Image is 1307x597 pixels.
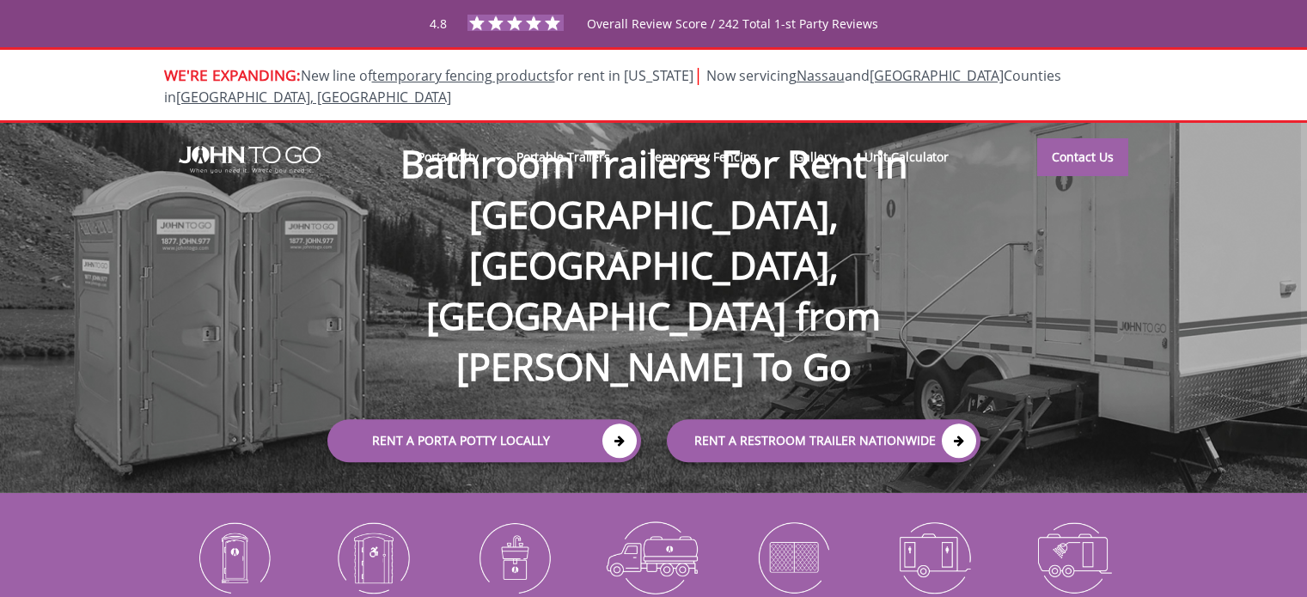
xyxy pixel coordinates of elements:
span: WE'RE EXPANDING: [164,64,301,85]
a: Temporary Fencing [633,138,772,175]
span: 4.8 [430,15,447,32]
a: Portable Trailers [502,138,625,175]
img: JOHN to go [179,146,321,174]
span: | [693,63,703,86]
a: Rent a Porta Potty Locally [327,419,641,462]
a: Gallery [780,138,849,175]
a: [GEOGRAPHIC_DATA], [GEOGRAPHIC_DATA] [176,88,451,107]
a: Porta Potty [403,138,493,175]
a: Unit Calculator [850,138,964,175]
a: rent a RESTROOM TRAILER Nationwide [667,419,980,462]
h1: Bathroom Trailers For Rent in [GEOGRAPHIC_DATA], [GEOGRAPHIC_DATA], [GEOGRAPHIC_DATA] from [PERSO... [310,82,998,392]
span: Now servicing and Counties in [164,66,1061,107]
a: Contact Us [1037,138,1128,176]
span: Overall Review Score / 242 Total 1-st Party Reviews [587,15,878,66]
span: New line of for rent in [US_STATE] [164,66,1061,107]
